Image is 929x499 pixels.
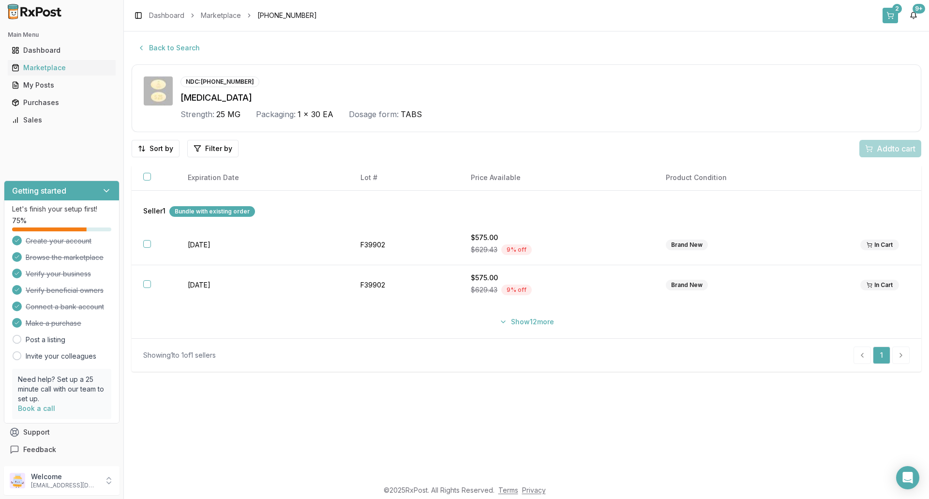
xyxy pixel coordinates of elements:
[298,108,333,120] span: 1 x 30 EA
[143,206,165,217] span: Seller 1
[18,375,105,404] p: Need help? Set up a 25 minute call with our team to set up.
[873,347,890,364] a: 1
[180,108,214,120] div: Strength:
[12,98,112,107] div: Purchases
[501,244,532,255] div: 9 % off
[12,115,112,125] div: Sales
[471,233,642,242] div: $575.00
[31,482,98,489] p: [EMAIL_ADDRESS][DOMAIN_NAME]
[471,285,497,295] span: $629.43
[913,4,925,14] div: 9+
[149,11,184,20] a: Dashboard
[854,347,910,364] nav: pagination
[349,108,399,120] div: Dosage form:
[187,140,239,157] button: Filter by
[860,280,899,290] div: In Cart
[522,486,546,494] a: Privacy
[666,280,708,290] div: Brand New
[498,486,518,494] a: Terms
[4,112,120,128] button: Sales
[8,31,116,39] h2: Main Menu
[216,108,240,120] span: 25 MG
[654,165,849,191] th: Product Condition
[18,404,55,412] a: Book a call
[176,225,348,265] td: [DATE]
[132,140,180,157] button: Sort by
[883,8,898,23] button: 2
[149,11,317,20] nav: breadcrumb
[144,76,173,106] img: Jardiance 25 MG TABS
[860,240,899,250] div: In Cart
[26,286,104,295] span: Verify beneficial owners
[471,245,497,255] span: $629.43
[906,8,921,23] button: 9+
[8,94,116,111] a: Purchases
[26,253,104,262] span: Browse the marketplace
[180,91,909,105] div: [MEDICAL_DATA]
[12,216,27,226] span: 75 %
[150,144,173,153] span: Sort by
[8,111,116,129] a: Sales
[4,77,120,93] button: My Posts
[459,165,654,191] th: Price Available
[8,76,116,94] a: My Posts
[12,63,112,73] div: Marketplace
[201,11,241,20] a: Marketplace
[180,76,259,87] div: NDC: [PHONE_NUMBER]
[132,39,206,57] button: Back to Search
[4,441,120,458] button: Feedback
[257,11,317,20] span: [PHONE_NUMBER]
[256,108,296,120] div: Packaging:
[4,60,120,76] button: Marketplace
[26,318,81,328] span: Make a purchase
[4,95,120,110] button: Purchases
[666,240,708,250] div: Brand New
[205,144,232,153] span: Filter by
[4,4,66,19] img: RxPost Logo
[176,165,348,191] th: Expiration Date
[8,42,116,59] a: Dashboard
[31,472,98,482] p: Welcome
[26,335,65,345] a: Post a listing
[26,351,96,361] a: Invite your colleagues
[12,204,111,214] p: Let's finish your setup first!
[494,313,560,331] button: Show12more
[349,165,460,191] th: Lot #
[12,185,66,197] h3: Getting started
[26,302,104,312] span: Connect a bank account
[10,473,25,488] img: User avatar
[4,43,120,58] button: Dashboard
[169,206,255,217] div: Bundle with existing order
[23,445,56,454] span: Feedback
[176,265,348,305] td: [DATE]
[26,236,91,246] span: Create your account
[401,108,422,120] span: TABS
[896,466,919,489] div: Open Intercom Messenger
[349,225,460,265] td: F39902
[471,273,642,283] div: $575.00
[12,45,112,55] div: Dashboard
[892,4,902,14] div: 2
[8,59,116,76] a: Marketplace
[143,350,216,360] div: Showing 1 to 1 of 1 sellers
[501,285,532,295] div: 9 % off
[349,265,460,305] td: F39902
[26,269,91,279] span: Verify your business
[12,80,112,90] div: My Posts
[4,423,120,441] button: Support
